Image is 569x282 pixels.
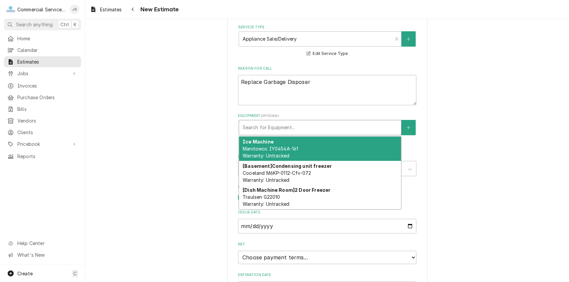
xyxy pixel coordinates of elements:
span: Bills [17,106,78,113]
a: Purchase Orders [4,92,81,103]
input: yyyy-mm-dd [238,219,416,233]
a: Bills [4,104,81,115]
div: Billing Address [238,184,416,201]
strong: [Dish Machine Room] 2 Door Freezer [243,187,330,193]
span: What's New [17,251,77,258]
button: Create New Service [401,31,415,47]
div: Equipment [238,113,416,146]
textarea: Replace Garbage Disposer [238,75,416,105]
a: Reports [4,151,81,162]
div: Reason For Call [238,66,416,105]
span: Cooeland M6KP-0112-Cfv-072 Warranty: Untracked [243,170,311,183]
span: ( optional ) [260,114,279,118]
a: Go to Jobs [4,68,81,79]
a: Estimates [4,56,81,67]
span: Estimates [100,6,122,13]
div: JK [70,5,79,14]
a: Home [4,33,81,44]
a: Invoices [4,80,81,91]
span: Home [17,35,78,42]
label: Service Type [238,25,416,30]
span: Ctrl [60,21,69,28]
span: New Estimate [138,5,179,14]
div: John Key's Avatar [70,5,79,14]
button: Navigate back [127,4,138,15]
button: Create New Equipment [401,120,415,135]
span: Estimates [17,58,78,65]
label: Equipment [238,113,416,119]
div: Labels [238,154,416,176]
div: C [6,5,15,14]
a: Calendar [4,45,81,56]
span: K [74,21,77,28]
div: Issue Date [238,210,416,233]
div: Service Type [238,25,416,58]
span: Create [17,271,33,276]
a: Vendors [4,115,81,126]
span: Calendar [17,47,78,54]
svg: Create New Equipment [406,125,410,130]
label: Expiration Date [238,272,416,278]
strong: [Basement] Condensing unit freezer [243,163,332,169]
span: Reports [17,153,78,160]
span: Search anything [16,21,53,28]
span: Vendors [17,117,78,124]
label: Billing Address [238,184,416,190]
a: Go to What's New [4,249,81,260]
span: Manitowoc IY0454A-161 Warranty: Untracked [243,146,298,158]
span: Traulsen G22010 Warranty: Untracked [243,194,289,207]
span: Help Center [17,240,77,247]
div: Commercial Service Co. [17,6,66,13]
label: Net [238,242,416,247]
a: Go to Pricebook [4,139,81,149]
span: Clients [17,129,78,136]
label: Issue Date [238,210,416,215]
label: Labels [238,154,416,160]
span: Pricebook [17,141,68,147]
div: Net [238,242,416,264]
span: Jobs [17,70,68,77]
span: Purchase Orders [17,94,78,101]
div: Commercial Service Co.'s Avatar [6,5,15,14]
a: Clients [4,127,81,138]
a: Go to Help Center [4,238,81,249]
button: Edit Service Type [306,50,349,58]
a: Estimates [87,4,124,15]
label: Reason For Call [238,66,416,71]
span: C [73,270,77,277]
span: Invoices [17,82,78,89]
button: Search anythingCtrlK [4,19,81,30]
strong: Ice Machine [243,139,274,144]
svg: Create New Service [406,37,410,41]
